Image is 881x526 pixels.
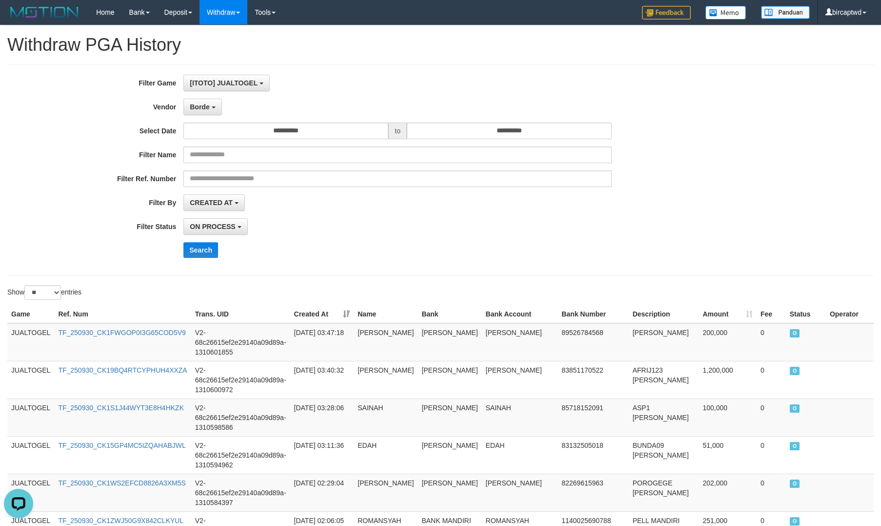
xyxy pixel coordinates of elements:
[58,366,187,374] a: TF_250930_CK19BQ4RTCYPHUH4XXZA
[558,436,628,474] td: 83132505018
[699,474,756,511] td: 202,000
[790,404,800,413] span: ON PROCESS
[24,285,61,300] select: Showentries
[418,305,481,323] th: Bank
[7,474,54,511] td: JUALTOGEL
[290,323,354,361] td: [DATE] 03:47:18
[790,517,800,526] span: ON PROCESS
[354,436,418,474] td: EDAH
[482,361,558,399] td: [PERSON_NAME]
[7,305,54,323] th: Game
[757,323,786,361] td: 0
[7,361,54,399] td: JUALTOGEL
[7,285,81,300] label: Show entries
[388,123,407,139] span: to
[354,323,418,361] td: [PERSON_NAME]
[191,323,290,361] td: V2-68c26615ef2e29140a09d89a-1310601855
[7,399,54,436] td: JUALTOGEL
[183,194,245,211] button: CREATED AT
[757,305,786,323] th: Fee
[58,479,185,487] a: TF_250930_CK1WS2EFCD8826A3XM5S
[418,399,481,436] td: [PERSON_NAME]
[58,404,184,412] a: TF_250930_CK1S1J44WYT3E8H4HKZK
[699,361,756,399] td: 1,200,000
[482,436,558,474] td: EDAH
[699,399,756,436] td: 100,000
[58,329,185,337] a: TF_250930_CK1FWGOP0I3G65COD5V9
[699,323,756,361] td: 200,000
[183,218,247,235] button: ON PROCESS
[629,361,699,399] td: AFRIJ123 [PERSON_NAME]
[629,305,699,323] th: Description
[558,361,628,399] td: 83851170522
[290,436,354,474] td: [DATE] 03:11:36
[629,399,699,436] td: ASP1 [PERSON_NAME]
[190,199,233,207] span: CREATED AT
[7,35,874,55] h1: Withdraw PGA History
[482,474,558,511] td: [PERSON_NAME]
[290,474,354,511] td: [DATE] 02:29:04
[826,305,874,323] th: Operator
[790,367,800,375] span: ON PROCESS
[4,4,33,33] button: Open LiveChat chat widget
[290,399,354,436] td: [DATE] 03:28:06
[418,436,481,474] td: [PERSON_NAME]
[290,361,354,399] td: [DATE] 03:40:32
[790,442,800,450] span: ON PROCESS
[790,480,800,488] span: ON PROCESS
[191,305,290,323] th: Trans. UID
[757,436,786,474] td: 0
[757,474,786,511] td: 0
[482,305,558,323] th: Bank Account
[558,399,628,436] td: 85718152091
[191,436,290,474] td: V2-68c26615ef2e29140a09d89a-1310594962
[354,361,418,399] td: [PERSON_NAME]
[354,399,418,436] td: SAINAH
[7,5,81,20] img: MOTION_logo.png
[418,361,481,399] td: [PERSON_NAME]
[58,442,185,449] a: TF_250930_CK15GP4MC5IZQAHABJWL
[183,99,221,115] button: Borde
[290,305,354,323] th: Created At: activate to sort column ascending
[54,305,191,323] th: Ref. Num
[190,223,235,231] span: ON PROCESS
[629,436,699,474] td: BUNDA09 [PERSON_NAME]
[786,305,826,323] th: Status
[418,474,481,511] td: [PERSON_NAME]
[190,103,209,111] span: Borde
[183,242,218,258] button: Search
[191,474,290,511] td: V2-68c26615ef2e29140a09d89a-1310584397
[761,6,810,19] img: panduan.png
[183,75,270,91] button: [ITOTO] JUALTOGEL
[7,436,54,474] td: JUALTOGEL
[418,323,481,361] td: [PERSON_NAME]
[699,436,756,474] td: 51,000
[558,323,628,361] td: 89526784568
[58,517,183,525] a: TF_250930_CK1ZWJ50G9X842CLKYUL
[191,399,290,436] td: V2-68c26615ef2e29140a09d89a-1310598586
[558,474,628,511] td: 82269615963
[757,399,786,436] td: 0
[699,305,756,323] th: Amount: activate to sort column ascending
[354,305,418,323] th: Name
[482,399,558,436] td: SAINAH
[790,329,800,337] span: ON PROCESS
[629,474,699,511] td: POROGEGE [PERSON_NAME]
[629,323,699,361] td: [PERSON_NAME]
[191,361,290,399] td: V2-68c26615ef2e29140a09d89a-1310600972
[190,79,258,87] span: [ITOTO] JUALTOGEL
[705,6,746,20] img: Button%20Memo.svg
[7,323,54,361] td: JUALTOGEL
[642,6,691,20] img: Feedback.jpg
[482,323,558,361] td: [PERSON_NAME]
[558,305,628,323] th: Bank Number
[757,361,786,399] td: 0
[354,474,418,511] td: [PERSON_NAME]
